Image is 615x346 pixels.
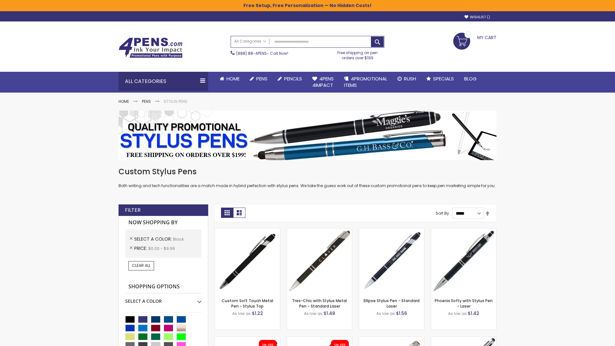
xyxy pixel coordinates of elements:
[287,336,352,342] a: Custom Lexi Rose Gold Stylus Soft Touch Recycled Aluminum Pen-Black
[307,72,339,93] a: 4Pens4impact
[431,228,496,234] a: Phoenix Softy with Stylus Pen - Laser-Black
[431,228,496,293] img: Phoenix Softy with Stylus Pen - Laser-Black
[273,72,307,86] a: Pencils
[125,216,201,229] strong: Now Shopping by
[125,293,201,304] div: Select A Color
[284,75,302,82] span: Pencils
[245,72,273,86] a: Pens
[119,37,183,58] img: 4Pens Custom Pens and Promotional Products
[215,228,280,234] a: Custom Soft Touch Stylus Pen-Black
[464,15,490,20] a: Wishlist
[221,208,233,218] strong: Grid
[215,336,280,342] a: Custom Recycled Fleetwood MonoChrome Stylus Satin Soft Touch Gel Pen-Black
[433,75,454,82] span: Specials
[364,298,420,309] a: Ellipse Stylus Pen - Standard Laser
[236,51,288,56] span: - Call Now!
[359,228,424,234] a: Ellipse Stylus Pen - Standard Laser-Black
[128,261,154,270] a: Clear All
[359,228,424,293] img: Ellipse Stylus Pen - Standard Laser-Black
[222,298,273,309] a: Custom Soft Touch Metal Pen - Stylus Top
[234,39,266,44] span: All Categories
[134,236,173,242] span: Select A Color
[436,210,449,216] label: Sort By
[134,245,148,251] span: Price
[292,298,347,309] a: Tres-Chic with Stylus Metal Pen - Standard Laser
[215,228,280,293] img: Custom Soft Touch Stylus Pen-Black
[359,336,424,342] a: Tres-Chic Touch Pen - Standard Laser-Black
[448,311,467,316] span: As low as
[324,310,335,317] span: $1.48
[287,228,352,293] img: Tres-Chic with Stylus Metal Pen - Standard Laser-Black
[392,72,421,86] a: Rush
[252,310,263,317] span: $1.22
[226,75,240,82] span: Home
[376,311,395,316] span: As low as
[339,72,392,93] a: 4PROMOTIONALITEMS
[287,228,352,234] a: Tres-Chic with Stylus Metal Pen - Standard Laser-Black
[125,280,201,294] strong: Shopping Options
[312,75,334,88] span: 4Pens 4impact
[231,36,269,47] a: All Categories
[164,99,187,104] strong: Stylus Pens
[119,99,129,104] a: Home
[119,72,208,91] div: All Categories
[256,75,267,82] span: Pens
[331,48,385,61] div: Free shipping on pen orders over $199
[119,167,496,177] h1: Custom Stylus Pens
[464,75,477,82] span: Blog
[119,167,496,189] div: Both writing and tech functionalities are a match made in hybrid perfection with stylus pens. We ...
[142,99,151,104] a: Pens
[404,75,416,82] span: Rush
[119,111,496,160] img: Stylus Pens
[236,51,267,56] a: (888) 88-4PENS
[215,72,245,86] a: Home
[232,311,251,316] span: As low as
[304,311,323,316] span: As low as
[459,72,482,86] a: Blog
[435,298,493,309] a: Phoenix Softy with Stylus Pen - Laser
[421,72,459,86] a: Specials
[468,310,479,317] span: $1.42
[173,236,184,242] span: Black
[396,310,407,317] span: $1.56
[125,207,141,214] strong: Filter
[148,246,175,251] span: $0.00 - $9.99
[431,336,496,342] a: Metal Twist Promo Stylus Pen-Black
[132,263,151,268] span: Clear All
[344,75,387,88] span: 4PROMOTIONAL ITEMS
